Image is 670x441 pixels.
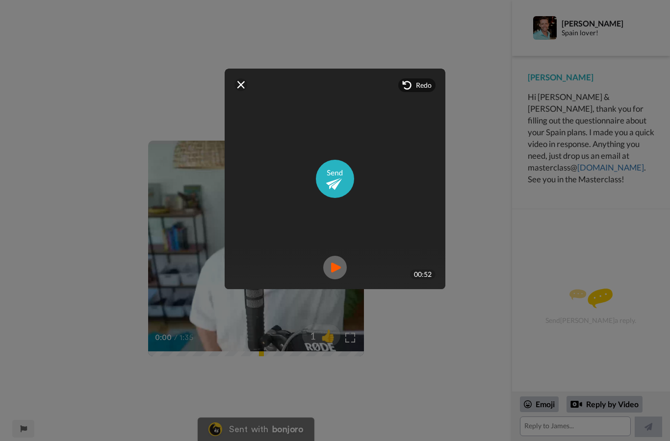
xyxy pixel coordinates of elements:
div: 00:52 [410,269,436,279]
img: ic_send_video.svg [316,160,354,198]
img: ic_record_play.svg [323,256,347,279]
img: ic_close.svg [237,81,245,89]
div: Redo [398,78,436,92]
span: Redo [416,80,432,90]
